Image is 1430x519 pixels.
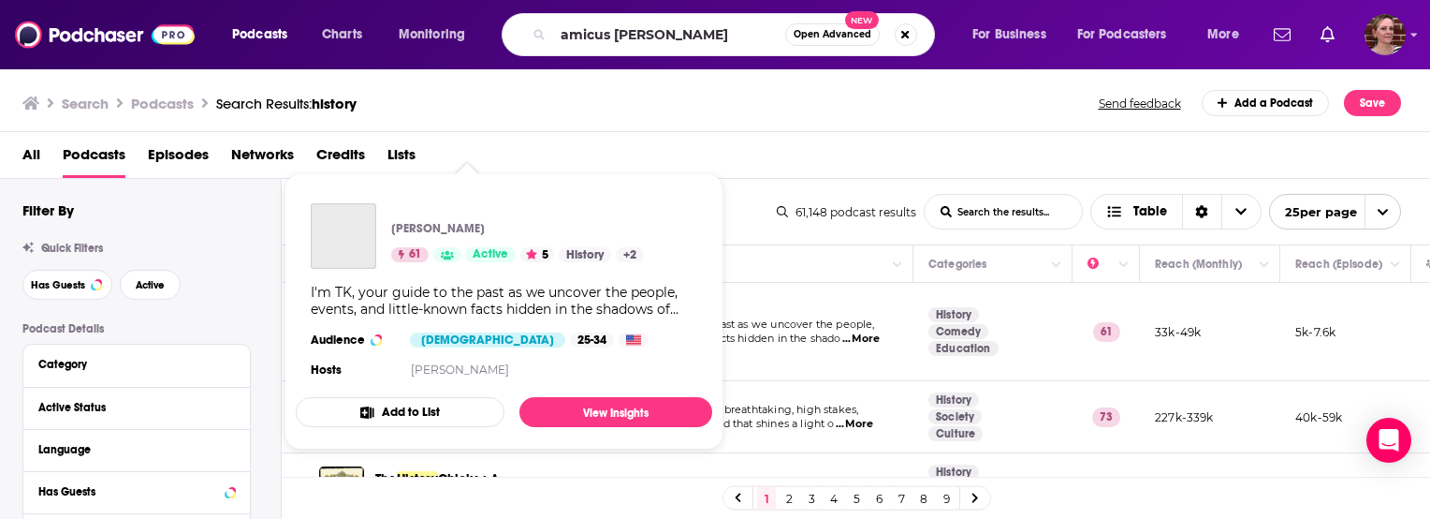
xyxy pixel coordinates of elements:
[387,140,416,178] span: Lists
[794,30,871,39] span: Open Advanced
[397,471,438,487] span: History
[399,22,465,48] span: Monitoring
[1092,408,1120,426] p: 73
[1295,324,1335,340] p: 5k-7.6k
[1090,194,1262,230] button: Choose View
[928,426,983,441] a: Culture
[1113,254,1135,276] button: Column Actions
[391,203,644,215] a: For the Love of History - world history, women’s history, weird history
[38,437,235,461] button: Language
[1295,409,1342,425] p: 40k-59k
[216,95,357,112] div: Search Results:
[22,201,74,219] h2: Filter By
[1155,324,1201,340] p: 33k-49k
[582,332,841,345] span: events, and little-known facts hidden in the shado
[31,280,85,290] span: Has Guests
[38,395,235,419] button: Active Status
[1266,19,1298,51] a: Show notifications dropdown
[15,17,195,52] img: Podchaser - Follow, Share and Rate Podcasts
[845,11,879,29] span: New
[869,487,888,510] a: 6
[892,487,911,510] a: 7
[757,487,776,510] a: 1
[62,95,109,112] h3: Search
[582,475,892,488] span: Two women. Half the population. Several thousand years of
[1270,198,1357,227] span: 25 per page
[322,22,362,48] span: Charts
[570,333,614,348] div: 25-34
[1087,253,1114,275] div: Power Score
[310,20,373,50] a: Charts
[937,487,956,510] a: 9
[411,363,509,377] a: [PERSON_NAME]
[219,20,312,50] button: open menu
[38,480,235,503] button: Has Guests
[1194,20,1262,50] button: open menu
[582,318,875,331] span: I'm TK, your guide to the past as we uncover the people,
[520,247,554,262] button: 5
[1364,14,1406,55] button: Show profile menu
[136,280,165,290] span: Active
[391,247,429,262] a: 61
[914,487,933,510] a: 8
[559,247,611,262] a: History
[802,487,821,510] a: 3
[386,20,489,50] button: open menu
[473,245,508,264] span: Active
[1133,205,1167,218] span: Table
[1253,254,1276,276] button: Column Actions
[1344,90,1401,116] button: Save
[1384,254,1407,276] button: Column Actions
[663,417,835,430] span: podcast feed that shines a light o
[928,307,979,322] a: History
[120,270,181,300] button: Active
[216,95,357,112] a: Search Results:history
[22,140,40,178] a: All
[38,443,223,456] div: Language
[836,417,873,432] span: ...More
[519,13,953,56] div: Search podcasts, credits, & more...
[1045,254,1068,276] button: Column Actions
[232,22,287,48] span: Podcasts
[959,20,1070,50] button: open menu
[311,284,697,318] div: I'm TK, your guide to the past as we uncover the people, events, and little-known facts hidden in...
[842,332,880,347] span: ...More
[38,358,223,371] div: Category
[296,397,504,427] button: Add to List
[41,242,103,255] span: Quick Filters
[616,247,644,262] a: +2
[22,270,112,300] button: Has Guests
[553,20,785,50] input: Search podcasts, credits, & more...
[928,393,979,408] a: History
[311,363,342,378] h4: Hosts
[1313,19,1342,51] a: Show notifications dropdown
[928,409,982,424] a: Society
[1077,22,1167,48] span: For Podcasters
[847,487,866,510] a: 5
[231,140,294,178] a: Networks
[780,487,798,510] a: 2
[63,140,125,178] a: Podcasts
[972,22,1046,48] span: For Business
[928,341,999,356] a: Education
[928,465,979,480] a: History
[777,205,916,219] div: 61,148 podcast results
[311,203,376,269] a: For the Love of History - world history, women’s history, weird history
[312,95,357,112] span: history
[1364,14,1406,55] img: User Profile
[928,324,988,339] a: Comedy
[1366,418,1411,463] div: Open Intercom Messenger
[38,401,223,414] div: Active Status
[316,140,365,178] a: Credits
[1364,14,1406,55] span: Logged in as katharinemidas
[928,253,986,275] div: Categories
[311,333,395,348] h3: Audience
[824,487,843,510] a: 4
[375,470,561,508] a: TheHistoryChicks : A Women's
[148,140,209,178] span: Episodes
[1295,253,1382,275] div: Reach (Episode)
[38,352,235,376] button: Category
